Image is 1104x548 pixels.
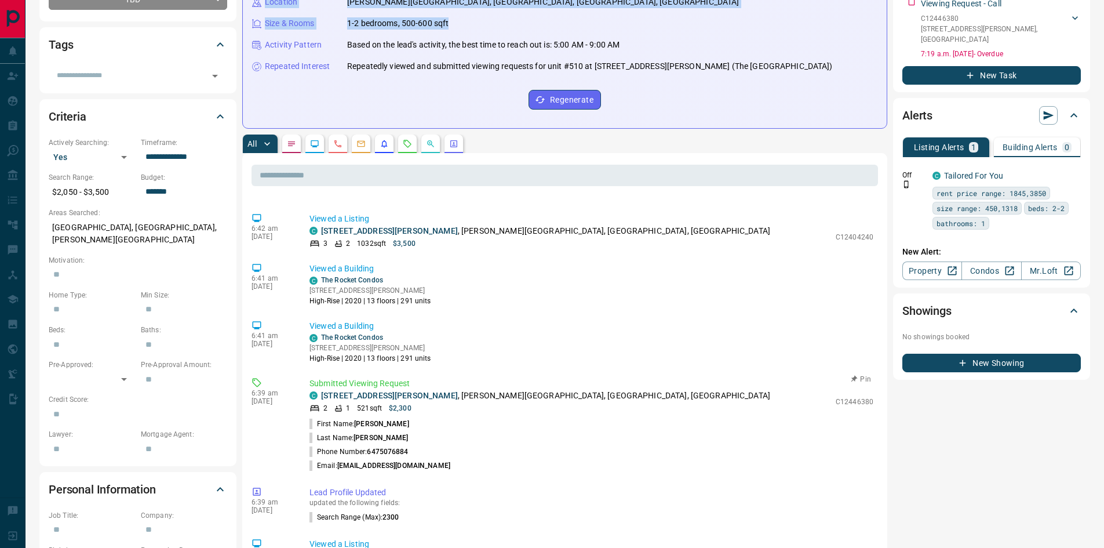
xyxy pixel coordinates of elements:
p: Last Name: [309,433,409,443]
p: Repeated Interest [265,60,330,72]
p: Credit Score: [49,394,227,405]
p: 3 [323,238,327,249]
p: Lawyer: [49,429,135,440]
div: Personal Information [49,476,227,503]
p: Email: [309,460,450,471]
button: Open [207,68,223,84]
button: New Task [902,66,1081,85]
p: updated the following fields: [309,499,873,507]
span: beds: 2-2 [1028,202,1065,214]
span: 6475076884 [367,448,408,456]
p: Size & Rooms [265,17,315,30]
p: 1 [971,143,976,151]
p: $3,500 [393,238,416,249]
a: The Rocket Condos [321,333,383,342]
p: Building Alerts [1003,143,1058,151]
a: [STREET_ADDRESS][PERSON_NAME] [321,391,458,400]
p: First Name: [309,419,409,429]
p: 6:39 am [252,389,292,397]
svg: Push Notification Only [902,180,910,188]
p: , [PERSON_NAME][GEOGRAPHIC_DATA], [GEOGRAPHIC_DATA], [GEOGRAPHIC_DATA] [321,225,770,237]
svg: Opportunities [426,139,435,148]
p: $2,050 - $3,500 [49,183,135,202]
p: Viewed a Building [309,263,873,275]
p: 2 [323,403,327,413]
p: Phone Number: [309,447,409,457]
button: New Showing [902,354,1081,372]
p: Budget: [141,172,227,183]
p: Baths: [141,325,227,335]
a: Mr.Loft [1021,262,1081,280]
span: bathrooms: 1 [937,217,985,229]
a: The Rocket Condos [321,276,383,284]
p: Viewed a Building [309,320,873,332]
div: condos.ca [309,277,318,285]
p: 1-2 bedrooms, 500-600 sqft [347,17,449,30]
p: 6:41 am [252,332,292,340]
p: 2 [346,238,350,249]
span: 2300 [382,513,399,521]
p: C12446380 [836,397,873,407]
p: Areas Searched: [49,208,227,218]
p: High-Rise | 2020 | 13 floors | 291 units [309,296,431,306]
div: Tags [49,31,227,59]
div: condos.ca [309,391,318,400]
p: High-Rise | 2020 | 13 floors | 291 units [309,353,431,364]
svg: Requests [403,139,412,148]
p: Mortgage Agent: [141,429,227,440]
p: Actively Searching: [49,137,135,148]
p: Timeframe: [141,137,227,148]
p: Pre-Approval Amount: [141,360,227,370]
div: Alerts [902,101,1081,129]
div: condos.ca [309,227,318,235]
p: [STREET_ADDRESS][PERSON_NAME] , [GEOGRAPHIC_DATA] [921,24,1069,45]
p: All [247,140,257,148]
svg: Notes [287,139,296,148]
div: Criteria [49,103,227,130]
p: [STREET_ADDRESS][PERSON_NAME] [309,343,431,353]
span: [PERSON_NAME] [354,434,408,442]
p: Pre-Approved: [49,360,135,370]
svg: Emails [356,139,366,148]
p: Search Range (Max) : [309,512,399,522]
p: Submitted Viewing Request [309,378,873,390]
p: 1032 sqft [357,238,386,249]
p: [DATE] [252,340,292,348]
a: Property [902,262,962,280]
p: $2,300 [389,403,411,413]
p: C12446380 [921,13,1069,24]
p: Min Size: [141,290,227,300]
p: 6:39 am [252,498,292,506]
div: condos.ca [932,172,941,180]
p: Viewed a Listing [309,213,873,225]
p: Job Title: [49,510,135,521]
p: Motivation: [49,255,227,266]
button: Regenerate [529,90,601,110]
p: C12404240 [836,232,873,242]
span: size range: 450,1318 [937,202,1018,214]
p: 0 [1065,143,1069,151]
svg: Agent Actions [449,139,458,148]
p: 6:42 am [252,224,292,233]
p: Activity Pattern [265,39,322,51]
h2: Showings [902,302,952,320]
button: Pin [844,374,878,384]
p: , [PERSON_NAME][GEOGRAPHIC_DATA], [GEOGRAPHIC_DATA], [GEOGRAPHIC_DATA] [321,390,770,402]
p: Off [902,170,926,180]
p: [DATE] [252,282,292,291]
p: Beds: [49,325,135,335]
svg: Lead Browsing Activity [310,139,319,148]
div: C12446380[STREET_ADDRESS][PERSON_NAME],[GEOGRAPHIC_DATA] [921,11,1081,47]
p: Company: [141,510,227,521]
p: Lead Profile Updated [309,487,873,499]
span: rent price range: 1845,3850 [937,187,1046,199]
p: 6:41 am [252,274,292,282]
div: Showings [902,297,1081,325]
div: condos.ca [309,334,318,342]
p: [DATE] [252,233,292,241]
p: 7:19 a.m. [DATE] - Overdue [921,49,1081,59]
span: [PERSON_NAME] [354,420,409,428]
h2: Personal Information [49,480,156,499]
h2: Criteria [49,107,86,126]
p: [STREET_ADDRESS][PERSON_NAME] [309,285,431,296]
